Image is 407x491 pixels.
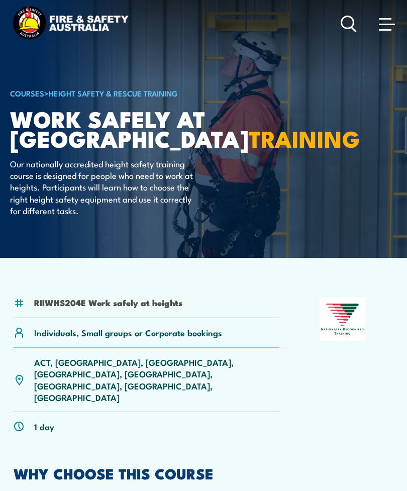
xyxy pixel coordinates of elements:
[34,356,279,404] p: ACT, [GEOGRAPHIC_DATA], [GEOGRAPHIC_DATA], [GEOGRAPHIC_DATA], [GEOGRAPHIC_DATA], [GEOGRAPHIC_DATA...
[249,121,360,155] strong: TRAINING
[49,87,178,99] a: Height Safety & Rescue Training
[34,421,54,432] p: 1 day
[34,297,182,308] li: RIIWHS204E Work safely at heights
[10,87,258,99] h6: >
[10,87,44,99] a: COURSES
[14,466,393,479] h2: WHY CHOOSE THIS COURSE
[34,327,222,338] p: Individuals, Small groups or Corporate bookings
[320,298,365,341] img: Nationally Recognised Training logo.
[10,158,193,217] p: Our nationally accredited height safety training course is designed for people who need to work a...
[10,109,258,148] h1: Work Safely at [GEOGRAPHIC_DATA]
